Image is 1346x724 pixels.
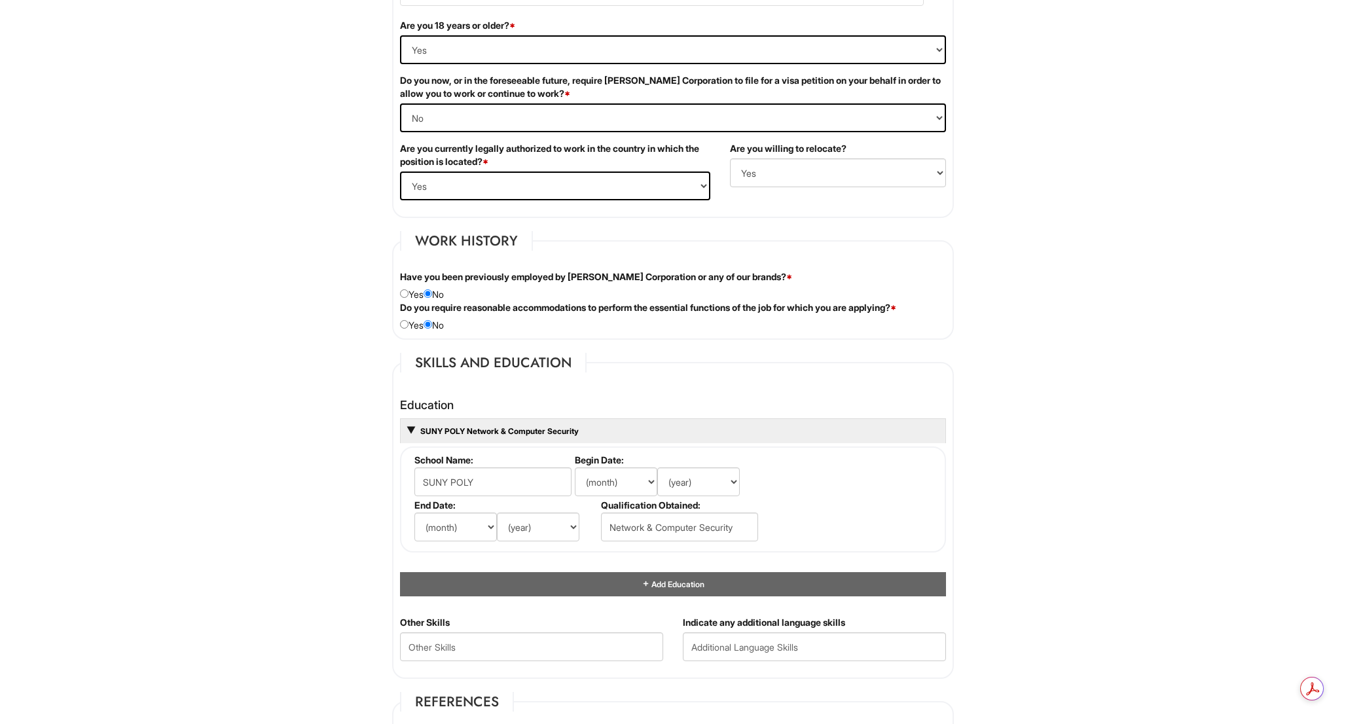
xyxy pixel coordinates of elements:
[400,231,533,251] legend: Work History
[414,499,596,511] label: End Date:
[683,616,845,629] label: Indicate any additional language skills
[730,158,946,187] select: (Yes / No)
[575,454,756,465] label: Begin Date:
[400,632,663,661] input: Other Skills
[390,270,956,301] div: Yes No
[400,616,450,629] label: Other Skills
[400,74,946,100] label: Do you now, or in the foreseeable future, require [PERSON_NAME] Corporation to file for a visa pe...
[390,301,956,332] div: Yes No
[400,353,587,372] legend: Skills and Education
[642,579,704,589] a: Add Education
[400,399,946,412] h4: Education
[730,142,846,155] label: Are you willing to relocate?
[400,19,515,32] label: Are you 18 years or older?
[400,270,792,283] label: Have you been previously employed by [PERSON_NAME] Corporation or any of our brands?
[400,172,710,200] select: (Yes / No)
[414,454,570,465] label: School Name:
[601,499,756,511] label: Qualification Obtained:
[683,632,946,661] input: Additional Language Skills
[400,35,946,64] select: (Yes / No)
[419,426,579,436] a: SUNY POLY Network & Computer Security
[400,103,946,132] select: (Yes / No)
[400,301,896,314] label: Do you require reasonable accommodations to perform the essential functions of the job for which ...
[650,579,704,589] span: Add Education
[400,142,710,168] label: Are you currently legally authorized to work in the country in which the position is located?
[400,692,514,712] legend: References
